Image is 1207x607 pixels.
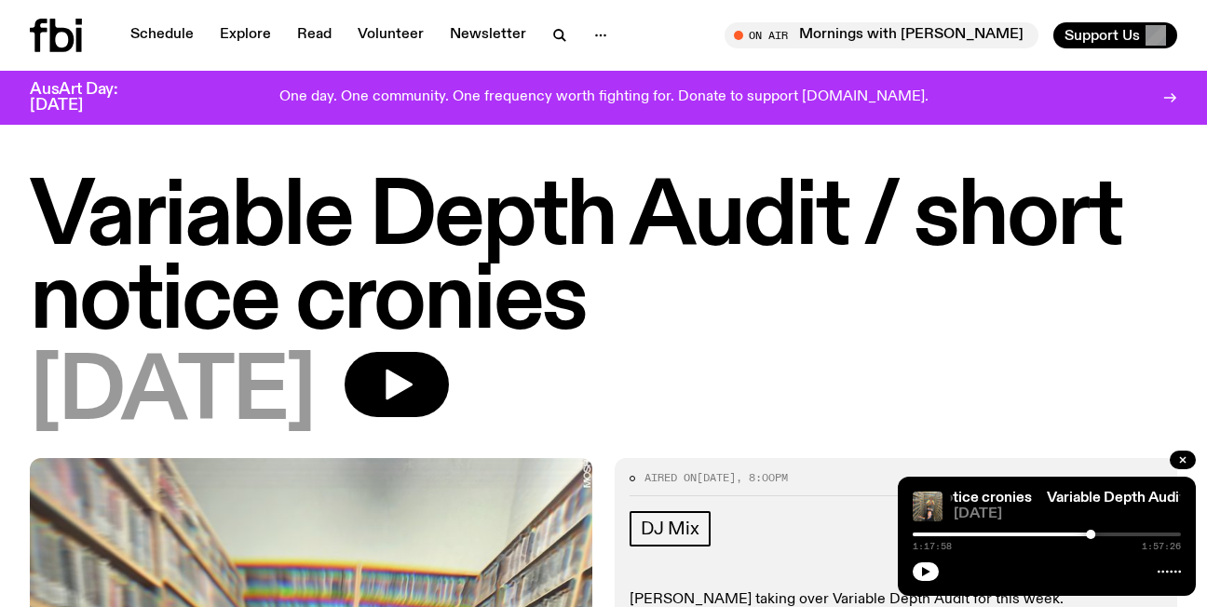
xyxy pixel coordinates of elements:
[736,470,788,485] span: , 8:00pm
[209,22,282,48] a: Explore
[697,470,736,485] span: [DATE]
[913,542,952,551] span: 1:17:58
[286,22,343,48] a: Read
[1065,27,1140,44] span: Support Us
[30,352,315,436] span: [DATE]
[279,89,929,106] p: One day. One community. One frequency worth fighting for. Donate to support [DOMAIN_NAME].
[1053,22,1177,48] button: Support Us
[725,22,1038,48] button: On AirMornings with [PERSON_NAME]
[630,511,711,546] a: DJ Mix
[1142,542,1181,551] span: 1:57:26
[346,22,435,48] a: Volunteer
[30,82,149,114] h3: AusArt Day: [DATE]
[119,22,205,48] a: Schedule
[748,491,1032,506] a: Variable Depth Audit / short notice cronies
[644,470,697,485] span: Aired on
[641,519,699,539] span: DJ Mix
[30,177,1177,344] h1: Variable Depth Audit / short notice cronies
[439,22,537,48] a: Newsletter
[954,507,1181,521] span: [DATE]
